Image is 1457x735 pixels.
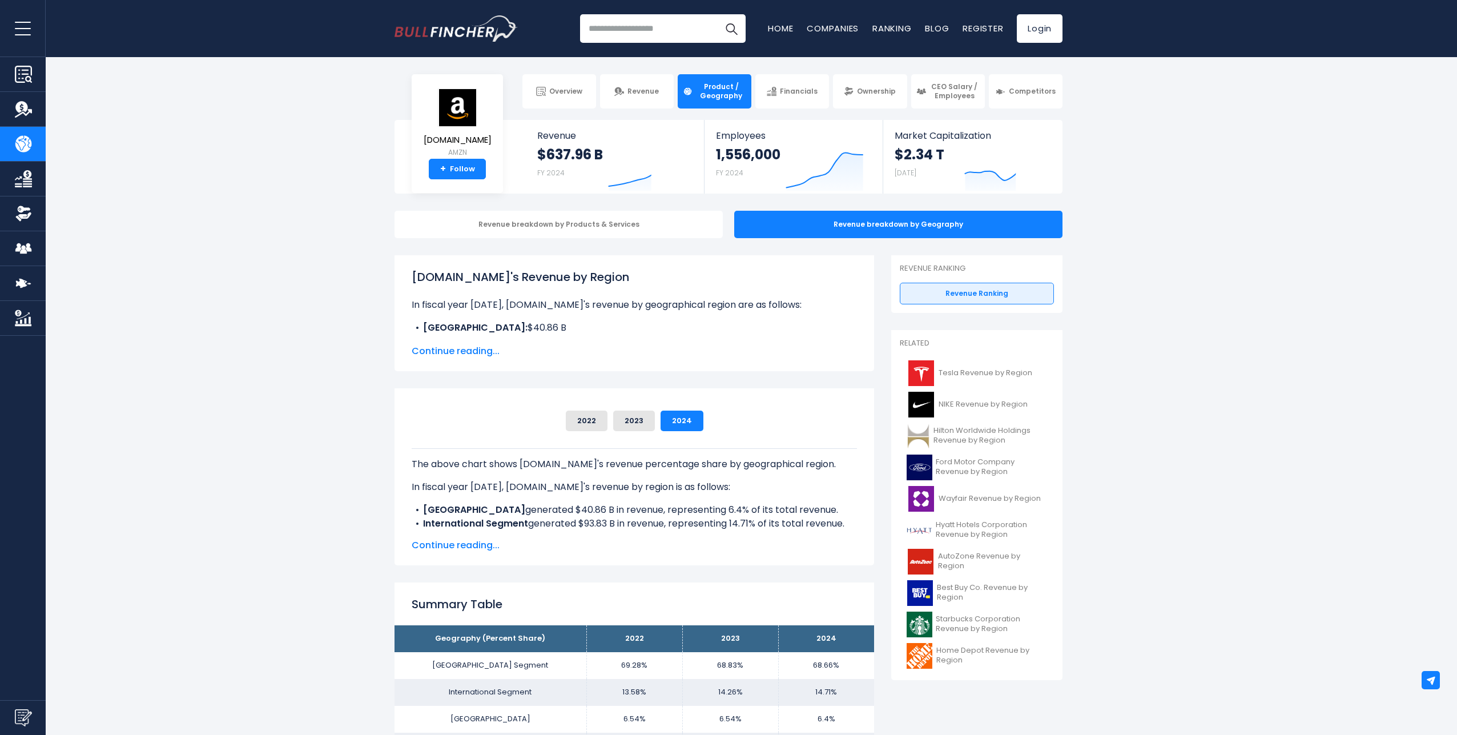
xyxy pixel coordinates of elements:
a: Financials [755,74,829,109]
img: W logo [907,486,935,512]
td: 6.54% [586,706,682,733]
span: Starbucks Corporation Revenue by Region [936,614,1047,634]
span: Revenue [627,87,659,96]
a: Best Buy Co. Revenue by Region [900,577,1054,609]
strong: $637.96 B [537,146,603,163]
span: Employees [716,130,871,141]
p: The above chart shows [DOMAIN_NAME]'s revenue percentage share by geographical region. [412,457,857,471]
td: 69.28% [586,652,682,679]
button: 2023 [613,411,655,431]
span: Product / Geography [696,82,746,100]
img: NKE logo [907,392,935,417]
p: Related [900,339,1054,348]
span: Continue reading... [412,539,857,552]
a: [DOMAIN_NAME] AMZN [423,88,492,159]
a: Hilton Worldwide Holdings Revenue by Region [900,420,1054,452]
th: 2023 [682,625,778,652]
div: Revenue breakdown by Products & Services [395,211,723,238]
strong: + [440,164,446,174]
a: Wayfair Revenue by Region [900,483,1054,515]
td: 6.4% [778,706,874,733]
a: Home [768,22,793,34]
span: Tesla Revenue by Region [939,368,1032,378]
a: Blog [925,22,949,34]
a: CEO Salary / Employees [911,74,985,109]
td: 14.26% [682,679,778,706]
h1: [DOMAIN_NAME]'s Revenue by Region [412,268,857,286]
img: HD logo [907,643,933,669]
a: Ford Motor Company Revenue by Region [900,452,1054,483]
li: generated $93.83 B in revenue, representing 14.71% of its total revenue. [412,517,857,531]
span: Hilton Worldwide Holdings Revenue by Region [933,426,1047,445]
span: Competitors [1009,87,1056,96]
a: Tesla Revenue by Region [900,358,1054,389]
p: In fiscal year [DATE], [DOMAIN_NAME]'s revenue by geographical region are as follows: [412,298,857,312]
td: 68.66% [778,652,874,679]
span: AutoZone Revenue by Region [938,552,1047,571]
a: Login [1017,14,1062,43]
img: TSLA logo [907,360,935,386]
p: In fiscal year [DATE], [DOMAIN_NAME]'s revenue by region is as follows: [412,480,857,494]
button: Search [717,14,746,43]
b: [GEOGRAPHIC_DATA] [423,503,525,516]
b: International Segment [423,517,528,530]
span: Ownership [857,87,896,96]
a: Go to homepage [395,15,517,42]
a: Ownership [833,74,907,109]
button: 2024 [661,411,703,431]
a: Revenue Ranking [900,283,1054,304]
span: Wayfair Revenue by Region [939,494,1041,504]
td: 68.83% [682,652,778,679]
td: International Segment [395,679,586,706]
img: HLT logo [907,423,930,449]
span: Hyatt Hotels Corporation Revenue by Region [936,520,1047,540]
a: Hyatt Hotels Corporation Revenue by Region [900,515,1054,546]
img: H logo [907,517,932,543]
th: 2022 [586,625,682,652]
a: Ranking [872,22,911,34]
span: Financials [780,87,818,96]
a: Revenue [600,74,674,109]
img: AZO logo [907,549,935,575]
a: Overview [522,74,596,109]
small: AMZN [424,147,492,158]
span: CEO Salary / Employees [929,82,980,100]
a: Home Depot Revenue by Region [900,640,1054,672]
th: Geography (Percent Share) [395,625,586,652]
a: Market Capitalization $2.34 T [DATE] [883,120,1061,194]
small: FY 2024 [537,168,565,178]
td: 6.54% [682,706,778,733]
div: Revenue breakdown by Geography [734,211,1062,238]
a: Revenue $637.96 B FY 2024 [526,120,705,194]
li: generated $40.86 B in revenue, representing 6.4% of its total revenue. [412,503,857,517]
strong: $2.34 T [895,146,944,163]
span: Revenue [537,130,693,141]
button: 2022 [566,411,607,431]
b: [GEOGRAPHIC_DATA] [423,531,525,544]
a: Product / Geography [678,74,751,109]
span: Best Buy Co. Revenue by Region [937,583,1047,603]
td: [GEOGRAPHIC_DATA] [395,706,586,733]
img: Ownership [15,205,32,222]
h2: Summary Table [412,596,857,613]
a: Competitors [989,74,1062,109]
td: [GEOGRAPHIC_DATA] Segment [395,652,586,679]
a: AutoZone Revenue by Region [900,546,1054,577]
span: [DOMAIN_NAME] [424,135,492,145]
a: Starbucks Corporation Revenue by Region [900,609,1054,640]
a: NIKE Revenue by Region [900,389,1054,420]
span: Continue reading... [412,344,857,358]
td: 14.71% [778,679,874,706]
li: $40.86 B [412,321,857,335]
b: International Segment: [423,335,530,348]
th: 2024 [778,625,874,652]
a: Register [963,22,1003,34]
li: $93.83 B [412,335,857,348]
a: Employees 1,556,000 FY 2024 [705,120,882,194]
a: +Follow [429,159,486,179]
span: Home Depot Revenue by Region [936,646,1047,665]
a: Companies [807,22,859,34]
strong: 1,556,000 [716,146,780,163]
div: The for [DOMAIN_NAME] is the North America Segment, which represents 68.66% of its total revenue.... [412,448,857,640]
img: SBUX logo [907,612,932,637]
